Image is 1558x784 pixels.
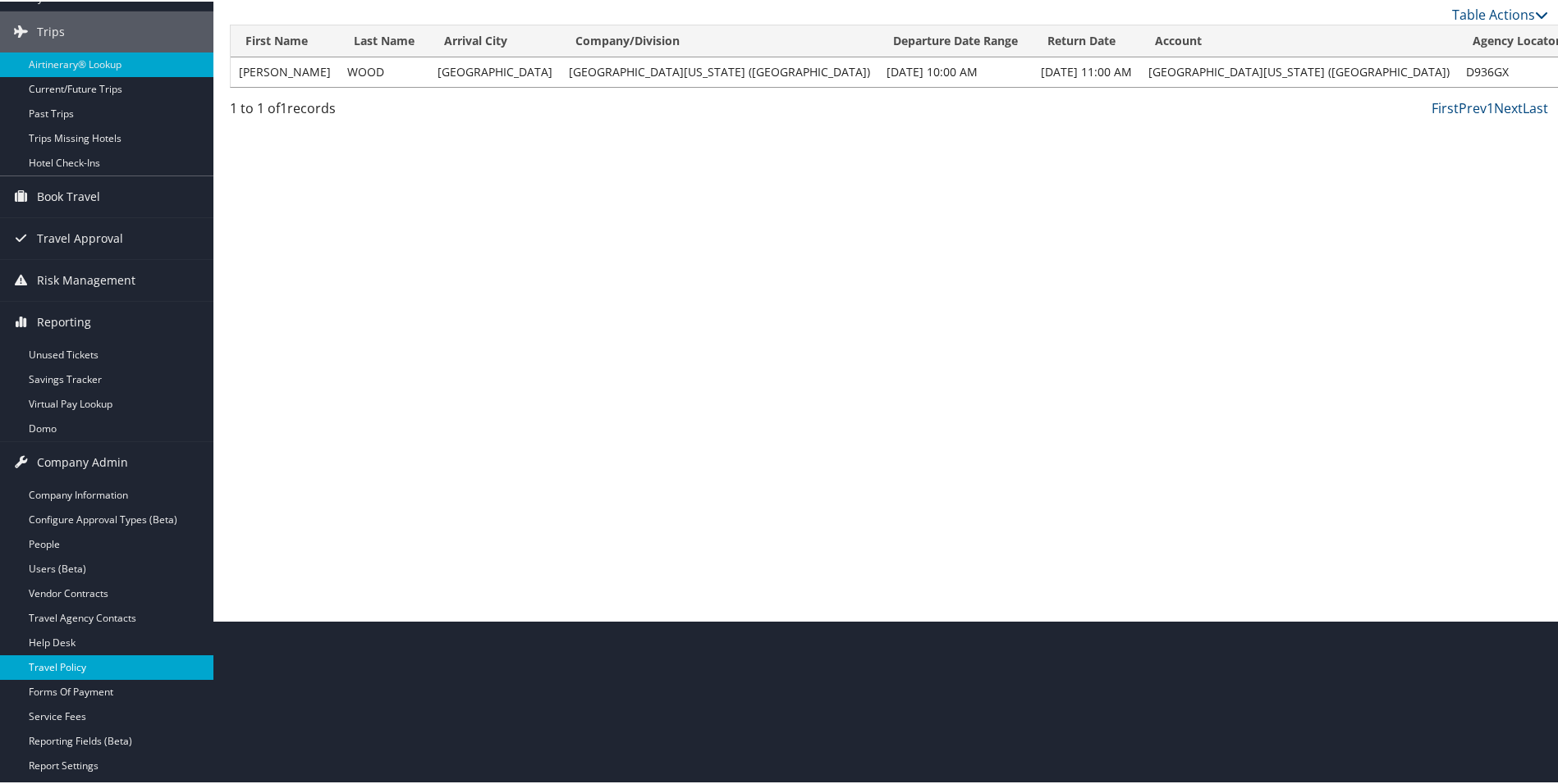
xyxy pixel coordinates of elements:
[339,56,429,85] td: WOOD
[1033,24,1140,56] th: Return Date: activate to sort column ascending
[37,300,91,341] span: Reporting
[230,97,541,125] div: 1 to 1 of records
[1432,98,1459,116] a: First
[37,175,100,216] span: Book Travel
[561,24,878,56] th: Company/Division
[561,56,878,85] td: [GEOGRAPHIC_DATA][US_STATE] ([GEOGRAPHIC_DATA])
[1523,98,1548,116] a: Last
[231,24,339,56] th: First Name: activate to sort column ascending
[231,56,339,85] td: [PERSON_NAME]
[429,56,561,85] td: [GEOGRAPHIC_DATA]
[339,24,429,56] th: Last Name: activate to sort column ascending
[37,10,65,51] span: Trips
[37,258,135,299] span: Risk Management
[1140,56,1458,85] td: [GEOGRAPHIC_DATA][US_STATE] ([GEOGRAPHIC_DATA])
[1459,98,1487,116] a: Prev
[1487,98,1494,116] a: 1
[878,24,1033,56] th: Departure Date Range: activate to sort column ascending
[1033,56,1140,85] td: [DATE] 11:00 AM
[878,56,1033,85] td: [DATE] 10:00 AM
[429,24,561,56] th: Arrival City: activate to sort column ascending
[1452,4,1548,22] a: Table Actions
[37,217,123,258] span: Travel Approval
[37,440,128,481] span: Company Admin
[1494,98,1523,116] a: Next
[280,98,287,116] span: 1
[1140,24,1458,56] th: Account: activate to sort column ascending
